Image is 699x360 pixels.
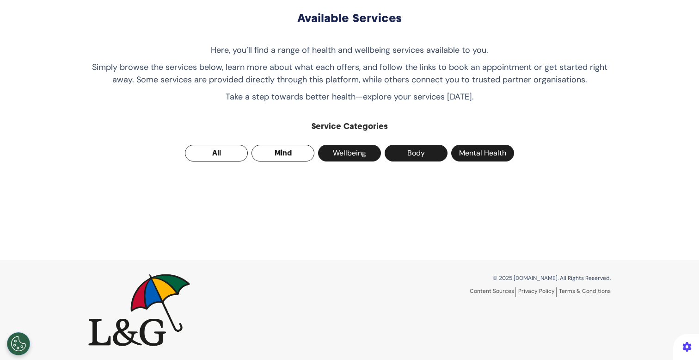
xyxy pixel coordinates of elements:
[451,145,514,161] button: Mental Health
[518,287,557,297] a: Privacy Policy
[86,61,613,86] p: Simply browse the services below, learn more about what each offers, and follow the links to book...
[385,145,448,161] button: Body
[88,274,190,346] img: Spectrum.Life logo
[559,287,611,295] a: Terms & Conditions
[185,145,248,161] button: All
[86,122,613,132] h2: Service Categories
[251,145,314,161] button: Mind
[86,44,613,56] p: Here, you’ll find a range of health and wellbeing services available to you.
[318,145,381,161] button: Wellbeing
[356,274,611,282] p: © 2025 [DOMAIN_NAME]. All Rights Reserved.
[86,91,613,103] p: Take a step towards better health—explore your services [DATE].
[86,11,613,25] h1: Available Services
[7,332,30,355] button: Open Preferences
[470,287,516,297] a: Content Sources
